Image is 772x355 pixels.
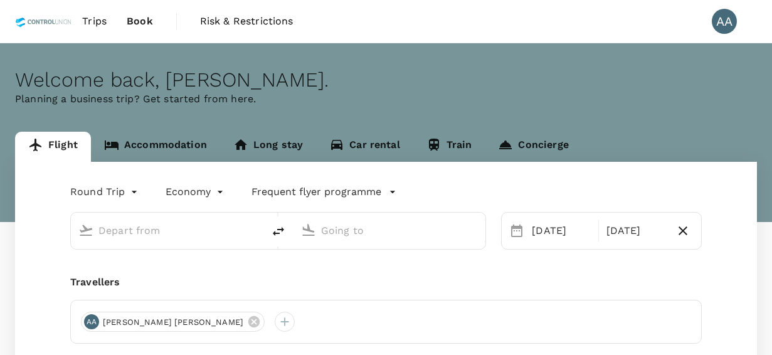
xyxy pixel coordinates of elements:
input: Going to [321,221,460,240]
div: Economy [166,182,226,202]
input: Depart from [98,221,237,240]
a: Train [413,132,485,162]
span: Book [127,14,153,29]
div: Travellers [70,275,702,290]
span: [PERSON_NAME] [PERSON_NAME] [95,316,251,329]
p: Frequent flyer programme [251,184,381,199]
button: Open [255,229,257,231]
div: Welcome back , [PERSON_NAME] . [15,68,757,92]
img: Control Union Malaysia Sdn. Bhd. [15,8,72,35]
button: Open [477,229,479,231]
a: Car rental [316,132,413,162]
p: Planning a business trip? Get started from here. [15,92,757,107]
div: Round Trip [70,182,140,202]
div: AA [84,314,99,329]
span: Risk & Restrictions [200,14,293,29]
div: [DATE] [527,218,595,243]
a: Accommodation [91,132,220,162]
div: AA[PERSON_NAME] [PERSON_NAME] [81,312,265,332]
span: Trips [82,14,107,29]
a: Flight [15,132,91,162]
button: delete [263,216,293,246]
a: Concierge [485,132,581,162]
button: Frequent flyer programme [251,184,396,199]
div: AA [712,9,737,34]
a: Long stay [220,132,316,162]
div: [DATE] [601,218,670,243]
